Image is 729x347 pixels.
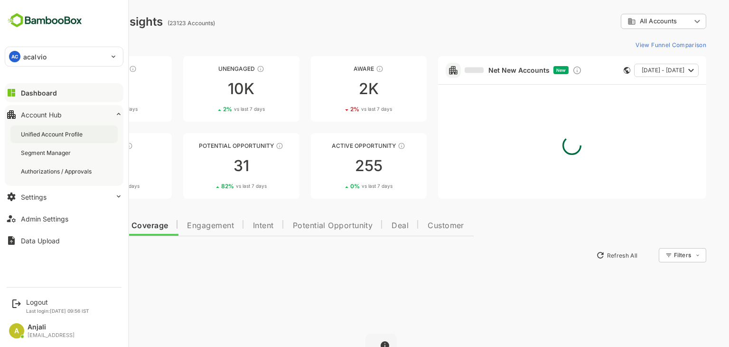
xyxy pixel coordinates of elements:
[32,222,135,230] span: Data Quality and Coverage
[201,106,232,113] span: vs last 7 days
[539,66,549,75] div: Discover new ICP-fit accounts showing engagement — via intent surges, anonymous website visits, L...
[23,247,92,264] button: New Insights
[598,37,673,52] button: View Funnel Comparison
[394,222,431,230] span: Customer
[364,142,372,150] div: These accounts have open opportunities which might be at any of the Sales Stages
[23,65,139,72] div: Unreached
[9,323,24,338] div: A
[23,133,139,199] a: EngagedThese accounts are warm, further nurturing would qualify them to MQAs8567%vs last 7 days
[21,237,60,245] div: Data Upload
[278,56,393,122] a: AwareThese accounts have just entered the buying cycle and need further nurturing2K2%vs last 7 days
[28,323,75,331] div: Anjali
[21,215,68,223] div: Admin Settings
[220,222,241,230] span: Intent
[28,332,75,338] div: [EMAIL_ADDRESS]
[74,106,104,113] span: vs last 7 days
[150,158,266,173] div: 31
[21,130,84,138] div: Unified Account Profile
[63,106,104,113] div: 2 %
[523,67,533,73] span: New
[92,142,100,150] div: These accounts are warm, further nurturing would qualify them to MQAs
[608,64,651,77] span: [DATE] - [DATE]
[203,183,234,190] span: vs last 7 days
[243,142,250,150] div: These accounts are MQAs and can be passed on to Inside Sales
[134,19,185,27] ag: (23123 Accounts)
[278,133,393,199] a: Active OpportunityThese accounts have open opportunities which might be at any of the Sales Stage...
[5,11,85,29] img: BambooboxFullLogoMark.5f36c76dfaba33ec1ec1367b70bb1252.svg
[23,52,47,62] p: acalvio
[5,231,123,250] button: Data Upload
[260,222,340,230] span: Potential Opportunity
[358,222,375,230] span: Deal
[5,83,123,102] button: Dashboard
[601,64,665,77] button: [DATE] - [DATE]
[23,81,139,96] div: 11K
[150,65,266,72] div: Unengaged
[317,106,359,113] div: 2 %
[23,158,139,173] div: 85
[21,167,93,175] div: Authorizations / Approvals
[224,65,231,73] div: These accounts have not shown enough engagement and need nurturing
[278,65,393,72] div: Aware
[590,67,597,74] div: This card does not support filter and segments
[75,183,106,190] span: vs last 7 days
[431,66,516,75] a: Net New Accounts
[328,106,359,113] span: vs last 7 days
[61,183,106,190] div: 67 %
[21,193,47,201] div: Settings
[278,142,393,149] div: Active Opportunity
[328,183,359,190] span: vs last 7 days
[317,183,359,190] div: 0 %
[150,133,266,199] a: Potential OpportunityThese accounts are MQAs and can be passed on to Inside Sales3182%vs last 7 days
[150,81,266,96] div: 10K
[607,18,644,25] span: All Accounts
[21,89,57,97] div: Dashboard
[641,251,658,259] div: Filters
[559,248,608,263] button: Refresh All
[5,105,123,124] button: Account Hub
[588,12,673,31] div: All Accounts
[23,56,139,122] a: UnreachedThese accounts have not been engaged with for a defined time period11K2%vs last 7 days
[21,149,73,157] div: Segment Manager
[278,81,393,96] div: 2K
[26,308,89,314] p: Last login: [DATE] 09:56 IST
[5,209,123,228] button: Admin Settings
[150,142,266,149] div: Potential Opportunity
[154,222,201,230] span: Engagement
[9,51,20,62] div: AC
[278,158,393,173] div: 255
[188,183,234,190] div: 82 %
[640,247,673,264] div: Filters
[96,65,103,73] div: These accounts have not been engaged with for a defined time period
[190,106,232,113] div: 2 %
[23,15,130,29] div: Dashboard Insights
[594,17,658,26] div: All Accounts
[23,142,139,149] div: Engaged
[5,47,123,66] div: ACacalvio
[21,111,62,119] div: Account Hub
[5,187,123,206] button: Settings
[343,65,350,73] div: These accounts have just entered the buying cycle and need further nurturing
[150,56,266,122] a: UnengagedThese accounts have not shown enough engagement and need nurturing10K2%vs last 7 days
[26,298,89,306] div: Logout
